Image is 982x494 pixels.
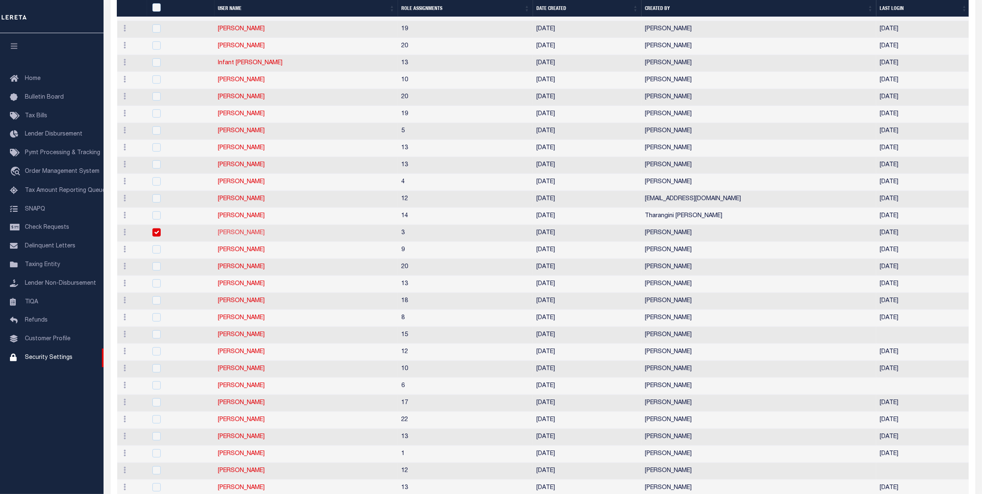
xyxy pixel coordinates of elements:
td: [DATE] [876,429,970,446]
td: [PERSON_NAME] [642,344,876,361]
td: [DATE] [533,72,642,89]
td: [PERSON_NAME] [642,72,876,89]
a: [PERSON_NAME] [218,230,265,236]
td: [DATE] [876,293,970,310]
td: [DATE] [533,106,642,123]
span: Home [25,76,41,82]
td: 13 [398,55,533,72]
span: Lender Disbursement [25,131,82,137]
a: [PERSON_NAME] [218,281,265,287]
span: Refunds [25,317,48,323]
td: [PERSON_NAME] [642,21,876,38]
td: 3 [398,225,533,242]
td: [DATE] [876,89,970,106]
a: [PERSON_NAME] [218,366,265,372]
td: 14 [398,208,533,225]
a: [PERSON_NAME] [218,332,265,338]
td: [PERSON_NAME] [642,140,876,157]
td: [DATE] [533,157,642,174]
td: [DATE] [876,208,970,225]
td: [DATE] [533,327,642,344]
span: Bulletin Board [25,94,64,100]
td: 10 [398,72,533,89]
td: 4 [398,174,533,191]
td: 10 [398,361,533,378]
a: [PERSON_NAME] [218,468,265,474]
a: [PERSON_NAME] [218,94,265,100]
td: [DATE] [533,208,642,225]
td: [PERSON_NAME] [642,310,876,327]
a: [PERSON_NAME] [218,349,265,355]
td: [PERSON_NAME] [642,123,876,140]
td: [DATE] [876,276,970,293]
span: Order Management System [25,169,99,174]
span: Taxing Entity [25,262,60,268]
td: [DATE] [533,412,642,429]
td: [DATE] [876,38,970,55]
td: 20 [398,89,533,106]
a: [PERSON_NAME] [218,213,265,219]
td: [DATE] [533,446,642,463]
td: [DATE] [533,310,642,327]
span: Security Settings [25,355,72,361]
td: [PERSON_NAME] [642,106,876,123]
td: [DATE] [533,21,642,38]
td: [DATE] [533,55,642,72]
td: [DATE] [876,259,970,276]
td: [DATE] [533,89,642,106]
td: [DATE] [533,361,642,378]
span: TIQA [25,299,38,305]
a: [PERSON_NAME] [218,162,265,168]
td: 9 [398,242,533,259]
td: 17 [398,395,533,412]
td: [DATE] [533,463,642,480]
span: Delinquent Letters [25,243,75,249]
td: 22 [398,412,533,429]
td: [DATE] [876,55,970,72]
td: [PERSON_NAME] [642,259,876,276]
td: [PERSON_NAME] [642,89,876,106]
a: [PERSON_NAME] [218,315,265,321]
a: [PERSON_NAME] [218,434,265,440]
td: [PERSON_NAME] [642,327,876,344]
span: Tax Bills [25,113,47,119]
a: [PERSON_NAME] [218,111,265,117]
td: [DATE] [533,191,642,208]
a: [PERSON_NAME] [218,247,265,253]
td: [DATE] [876,123,970,140]
td: [PERSON_NAME] [642,242,876,259]
td: 8 [398,310,533,327]
td: [EMAIL_ADDRESS][DOMAIN_NAME] [642,191,876,208]
a: [PERSON_NAME] [218,179,265,185]
td: 12 [398,344,533,361]
td: 19 [398,106,533,123]
i: travel_explore [10,167,23,177]
span: Tax Amount Reporting Queue [25,188,106,194]
td: [DATE] [533,293,642,310]
a: [PERSON_NAME] [218,485,265,491]
td: 13 [398,429,533,446]
td: [PERSON_NAME] [642,38,876,55]
td: [PERSON_NAME] [642,429,876,446]
td: [DATE] [876,361,970,378]
td: [DATE] [876,21,970,38]
td: 6 [398,378,533,395]
a: [PERSON_NAME] [218,145,265,151]
span: Customer Profile [25,336,70,342]
a: [PERSON_NAME] [218,26,265,32]
td: [DATE] [876,191,970,208]
td: [PERSON_NAME] [642,446,876,463]
a: [PERSON_NAME] [218,383,265,389]
td: 20 [398,38,533,55]
a: [PERSON_NAME] [218,77,265,83]
td: 12 [398,463,533,480]
td: 19 [398,21,533,38]
td: [PERSON_NAME] [642,378,876,395]
td: 18 [398,293,533,310]
a: [PERSON_NAME] [218,451,265,457]
td: [DATE] [876,310,970,327]
td: [DATE] [876,395,970,412]
td: [DATE] [533,140,642,157]
td: [DATE] [533,344,642,361]
td: 12 [398,191,533,208]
